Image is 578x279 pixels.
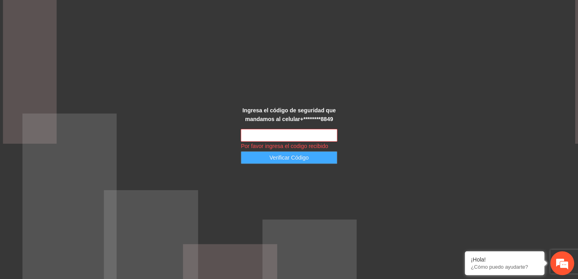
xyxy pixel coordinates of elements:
[41,40,133,51] div: Chatee con nosotros ahora
[241,151,337,164] button: Verificar Código
[471,256,538,263] div: ¡Hola!
[242,107,336,122] strong: Ingresa el código de seguridad que mandamos al celular +********8849
[269,153,309,162] span: Verificar Código
[471,264,538,270] p: ¿Cómo puedo ayudarte?
[130,4,149,23] div: Minimizar ventana de chat en vivo
[46,93,110,173] span: Estamos en línea.
[4,191,151,219] textarea: Escriba su mensaje y pulse “Intro”
[241,142,337,150] div: Por favor ingresa el codigo recibido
